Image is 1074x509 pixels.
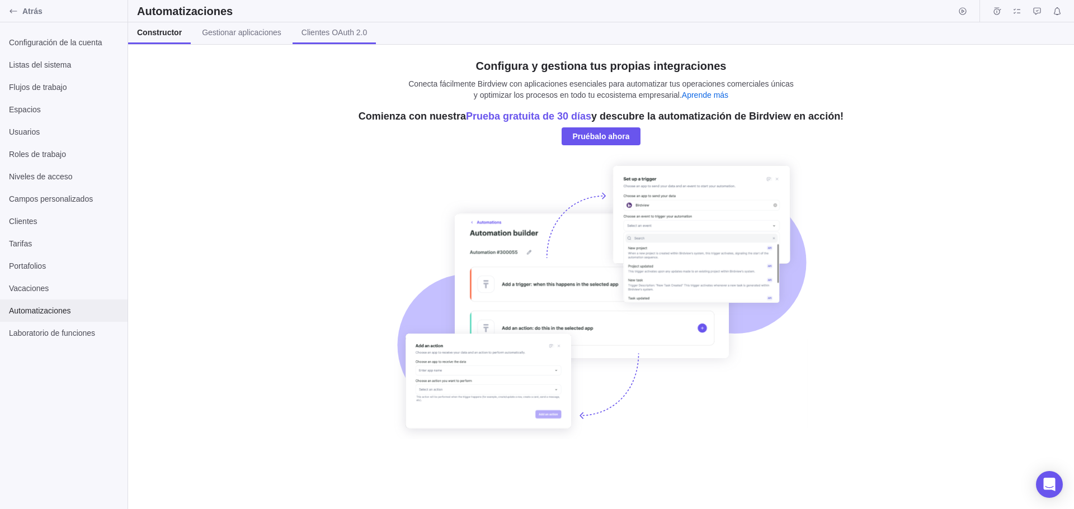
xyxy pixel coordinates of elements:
[9,171,119,182] span: Niveles de acceso
[9,104,119,115] span: Espacios
[1049,8,1065,17] a: Notificaciones
[9,283,119,294] span: Vacaciones
[1029,8,1045,17] a: Solicitudes de aprobación
[989,3,1005,19] span: Registros de tiempo
[9,193,119,204] span: Campos personalizados
[9,82,119,93] span: Flujos de trabajo
[1049,3,1065,19] span: Notificaciones
[1029,3,1045,19] span: Solicitudes de aprobación
[128,22,191,44] a: Constructor
[1036,471,1063,498] div: Open Intercom Messenger
[359,110,844,123] h3: Comienza con nuestra y descubre la automatización de Birdview en acción!
[293,22,376,44] a: Clientes OAuth 2.0
[9,126,119,137] span: Usuarios
[562,127,641,145] span: Pruébalo ahora
[202,27,281,38] span: Gestionar aplicaciones
[9,305,119,316] span: Automatizaciones
[1009,3,1025,19] span: Mis asignaciones
[9,260,119,272] span: Portafolios
[573,130,630,143] span: Pruébalo ahora
[408,79,794,99] span: Conecta fácilmente Birdview con aplicaciones esenciales para automatizar tus operaciones comercia...
[302,27,368,38] span: Clientes OAuth 2.0
[22,6,123,17] span: Atrás
[1009,8,1025,17] a: Mis asignaciones
[466,111,591,122] span: Prueba gratuita de 30 días
[9,238,119,249] span: Tarifas
[9,59,119,70] span: Listas del sistema
[989,8,1005,17] a: Registros de tiempo
[9,37,119,48] span: Configuración de la cuenta
[9,327,119,339] span: Laboratorio de funciones
[137,27,182,38] span: Constructor
[193,22,290,44] a: Gestionar aplicaciones
[9,216,119,227] span: Clientes
[476,58,727,74] h2: Configura y gestiona tus propias integraciones
[682,91,728,99] a: Aprende más
[137,3,233,19] h2: Automatizaciones
[9,149,119,160] span: Roles de trabajo
[955,3,971,19] span: Iniciar temporizador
